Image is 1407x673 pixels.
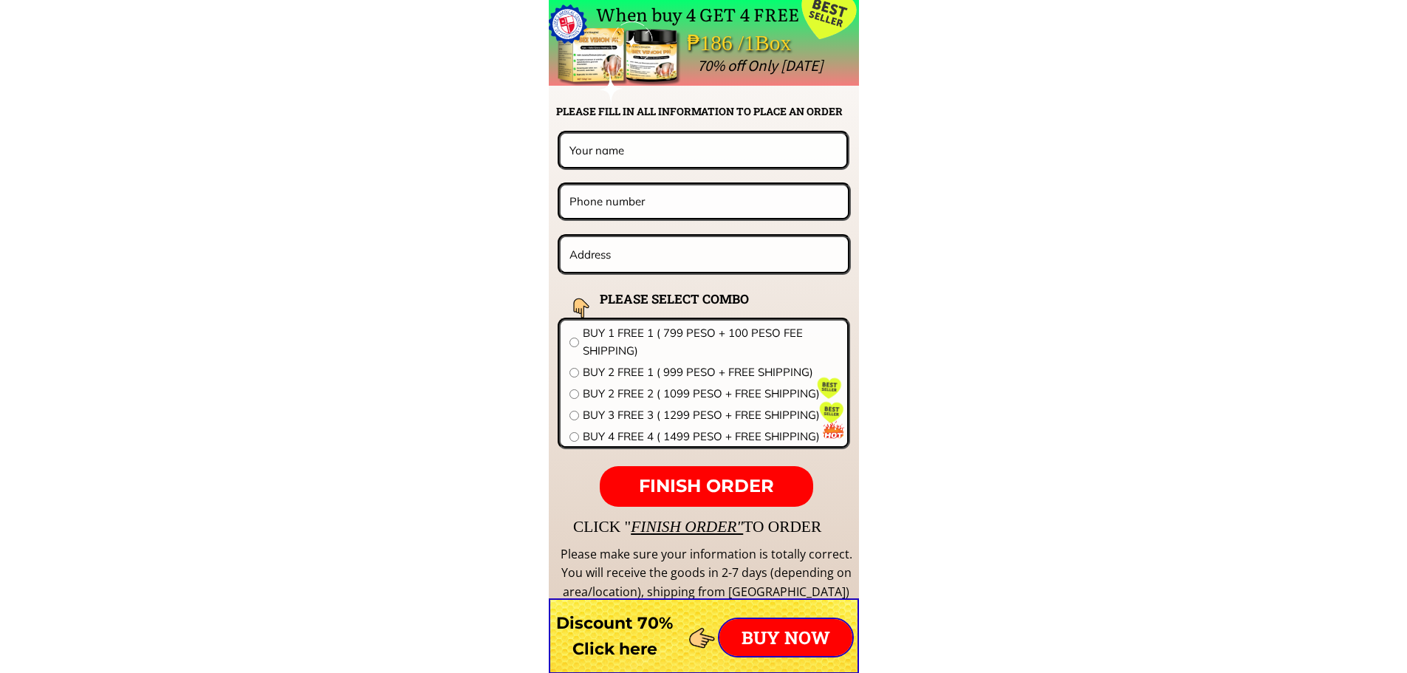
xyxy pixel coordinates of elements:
[573,514,1253,539] div: CLICK " TO ORDER
[549,610,681,662] h3: Discount 70% Click here
[583,406,838,424] span: BUY 3 FREE 3 ( 1299 PESO + FREE SHIPPING)
[566,185,843,217] input: Phone number
[697,53,1153,78] div: 70% off Only [DATE]
[687,26,833,61] div: ₱186 /1Box
[556,103,857,120] h2: PLEASE FILL IN ALL INFORMATION TO PLACE AN ORDER
[566,134,841,166] input: Your name
[719,619,852,656] p: BUY NOW
[566,237,843,272] input: Address
[558,545,854,602] div: Please make sure your information is totally correct. You will receive the goods in 2-7 days (dep...
[639,475,774,496] span: FINISH ORDER
[583,363,838,381] span: BUY 2 FREE 1 ( 999 PESO + FREE SHIPPING)
[583,385,838,403] span: BUY 2 FREE 2 ( 1099 PESO + FREE SHIPPING)
[631,518,743,536] span: FINISH ORDER"
[583,324,838,360] span: BUY 1 FREE 1 ( 799 PESO + 100 PESO FEE SHIPPING)
[583,428,838,445] span: BUY 4 FREE 4 ( 1499 PESO + FREE SHIPPING)
[600,289,786,309] h2: PLEASE SELECT COMBO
